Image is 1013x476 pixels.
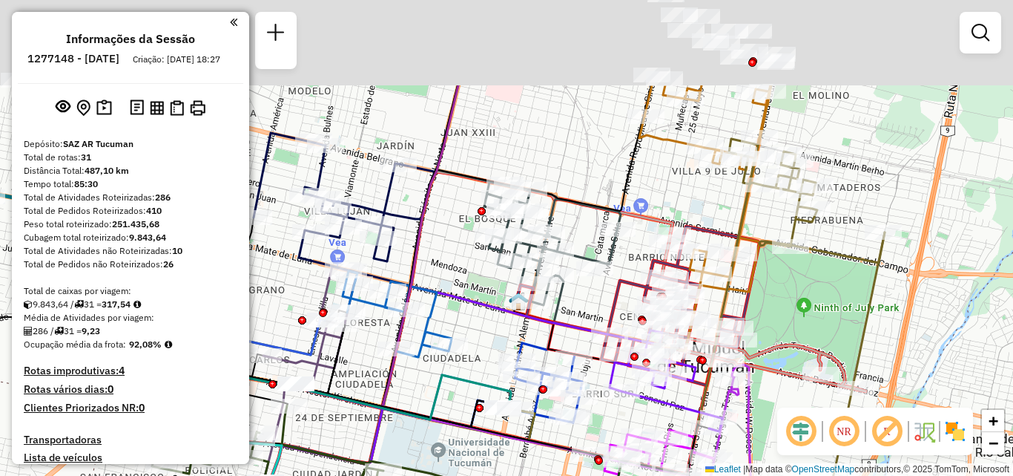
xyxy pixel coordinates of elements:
div: Total de Pedidos não Roteirizados: [24,258,237,271]
div: Total de caixas por viagem: [24,284,237,298]
button: Centralizar mapa no depósito ou ponto de apoio [73,97,93,120]
strong: 85:30 [74,178,98,189]
a: OpenStreetMap [792,464,855,475]
h4: Lista de veículos [24,451,237,464]
i: Meta Caixas/viagem: 251,72 Diferença: 65,82 [133,300,141,309]
a: Leaflet [705,464,741,475]
i: Cubagem total roteirizado [24,300,33,309]
button: Visualizar relatório de Roteirização [147,97,167,117]
div: Atividade não roteirizada - Fernandez Gabriela [576,261,613,276]
strong: 487,10 km [85,165,129,176]
h4: Informações da Sessão [66,32,195,46]
strong: 9,23 [82,325,100,336]
div: Cubagem total roteirizado: [24,231,237,244]
img: UDC - Tucuman [509,292,528,311]
button: Painel de Sugestão [93,97,115,120]
div: Tempo total: [24,177,237,191]
span: Exibir rótulo [869,414,905,449]
div: Atividade não roteirizada - ARGA¥ARAZ FRANCO DAVID [486,203,524,218]
strong: 4 [119,364,125,377]
strong: 92,08% [129,339,162,350]
strong: 10 [172,245,182,256]
span: | [743,464,745,475]
a: Exibir filtros [966,18,995,48]
h4: Transportadoras [24,434,237,446]
div: Atividade não roteirizada - Palavecino [277,376,314,391]
span: − [989,434,998,452]
div: Média de Atividades por viagem: [24,311,237,325]
strong: 286 [155,192,171,203]
span: Ocultar NR [826,414,862,449]
strong: 26 [163,258,174,270]
i: Total de rotas [54,327,64,336]
strong: 317,54 [102,299,131,310]
strong: 9.843,64 [129,232,166,243]
div: Total de rotas: [24,151,237,164]
h4: Rotas vários dias: [24,383,237,396]
div: Criação: [DATE] 18:27 [127,53,226,66]
div: 9.843,64 / 31 = [24,298,237,311]
em: Média calculada utilizando a maior ocupação (%Peso ou %Cubagem) de cada rota da sessão. Rotas cro... [165,340,172,349]
div: Distância Total: [24,164,237,177]
div: Atividade não roteirizada - Bottini Pedro [328,305,365,320]
a: Zoom in [982,410,1004,432]
strong: SAZ AR Tucuman [63,138,133,149]
strong: 410 [146,205,162,216]
span: Ocupação média da frota: [24,339,126,350]
i: Total de Atividades [24,327,33,336]
strong: 0 [139,401,145,414]
button: Visualizar Romaneio [167,97,187,119]
button: Exibir sessão original [53,96,73,120]
h6: 1277148 - [DATE] [27,52,119,65]
strong: 31 [81,151,91,163]
h4: Rotas improdutivas: [24,365,237,377]
div: Map data © contributors,© 2025 TomTom, Microsoft [702,463,1013,476]
a: Nova sessão e pesquisa [261,18,291,51]
img: Exibir/Ocultar setores [943,420,967,443]
img: Fluxo de ruas [912,420,936,443]
h4: Clientes Priorizados NR: [24,402,237,414]
div: Total de Pedidos Roteirizados: [24,204,237,218]
div: Depósito: [24,137,237,151]
button: Imprimir Rotas [187,97,208,119]
strong: 0 [108,382,113,396]
a: Zoom out [982,432,1004,454]
div: Total de Atividades Roteirizadas: [24,191,237,204]
div: Total de Atividades não Roteirizadas: [24,244,237,258]
span: Ocultar deslocamento [783,414,819,449]
div: 286 / 31 = [24,325,237,338]
button: Logs desbloquear sessão [127,97,147,120]
a: Clique aqui para minimizar o painel [230,13,237,30]
div: Peso total roteirizado: [24,218,237,231]
strong: 251.435,68 [112,218,159,229]
i: Total de rotas [74,300,84,309]
span: + [989,411,998,430]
